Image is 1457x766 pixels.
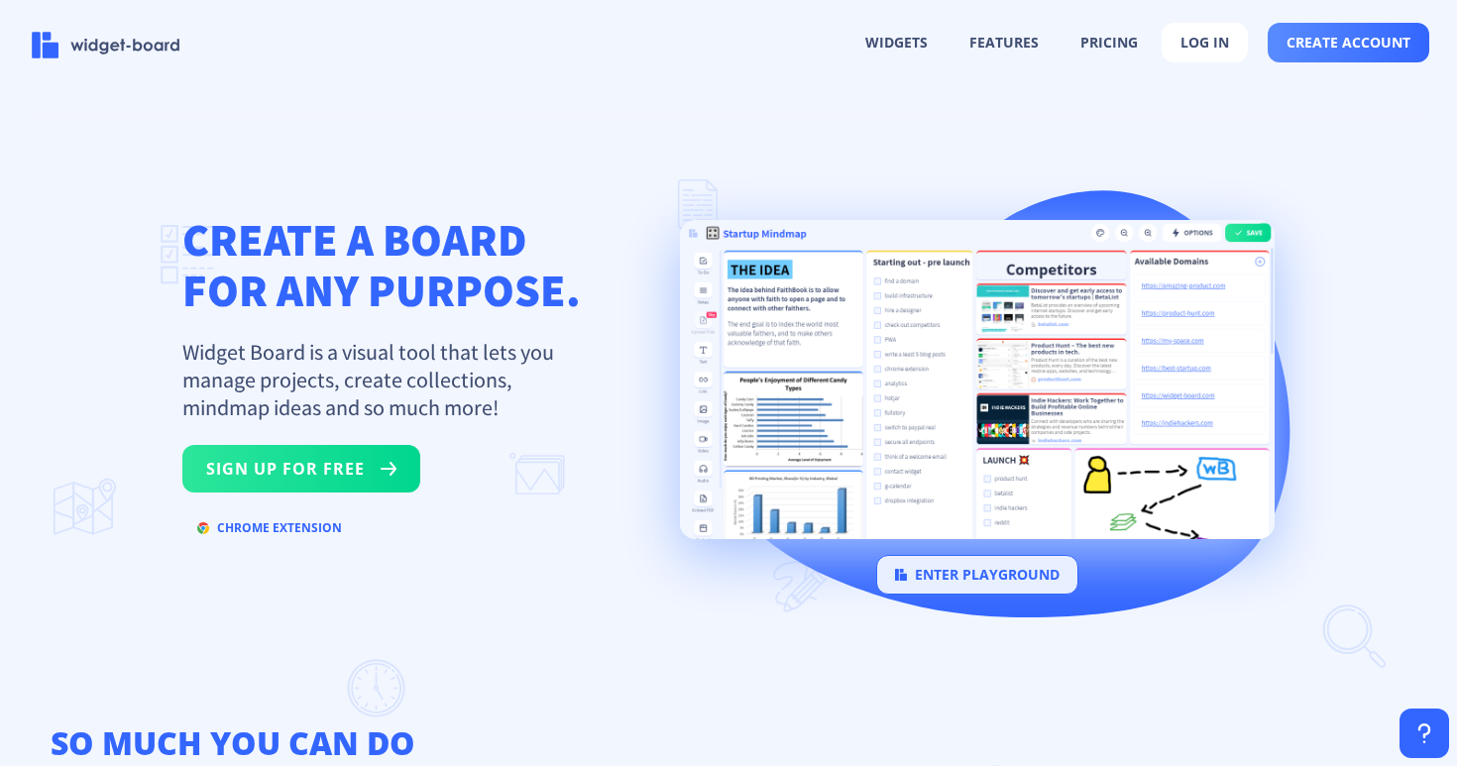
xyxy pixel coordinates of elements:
p: Widget Board is a visual tool that lets you manage projects, create collections, mindmap ideas an... [182,338,579,421]
img: chrome.svg [197,522,209,534]
button: sign up for free [182,445,420,492]
span: create account [1287,35,1410,51]
a: chrome extension [182,523,357,542]
button: chrome extension [182,512,357,544]
h2: so much you can do [35,723,1422,763]
button: widgets [847,24,946,61]
button: create account [1268,23,1429,62]
h1: CREATE A BOARD FOR ANY PURPOSE. [182,214,581,315]
img: logo.svg [895,569,907,581]
button: log in [1162,23,1248,62]
img: logo-name.svg [32,32,180,58]
button: pricing [1063,24,1156,61]
button: features [952,24,1057,61]
button: enter playground [876,555,1078,595]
